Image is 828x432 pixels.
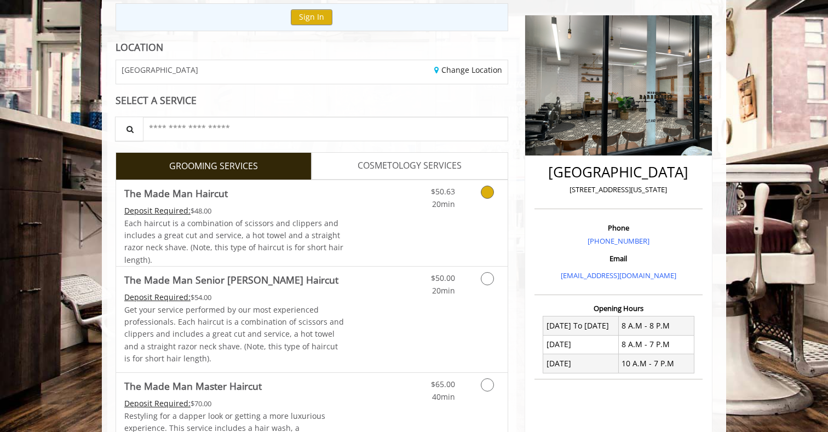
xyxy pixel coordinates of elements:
b: The Made Man Senior [PERSON_NAME] Haircut [124,272,338,287]
b: LOCATION [116,41,163,54]
h2: [GEOGRAPHIC_DATA] [537,164,700,180]
span: COSMETOLOGY SERVICES [358,159,462,173]
div: $70.00 [124,398,344,410]
span: 40min [432,391,455,402]
span: $50.63 [431,186,455,197]
span: $50.00 [431,273,455,283]
div: $54.00 [124,291,344,303]
span: [GEOGRAPHIC_DATA] [122,66,198,74]
td: [DATE] To [DATE] [543,316,619,335]
td: 8 A.M - 8 P.M [618,316,694,335]
span: This service needs some Advance to be paid before we block your appointment [124,205,191,216]
div: $48.00 [124,205,344,217]
h3: Email [537,255,700,262]
div: SELECT A SERVICE [116,95,508,106]
td: 10 A.M - 7 P.M [618,354,694,373]
button: Sign In [291,9,332,25]
td: [DATE] [543,335,619,354]
a: [EMAIL_ADDRESS][DOMAIN_NAME] [561,270,676,280]
p: [STREET_ADDRESS][US_STATE] [537,184,700,195]
h3: Opening Hours [534,304,703,312]
span: 20min [432,199,455,209]
span: 20min [432,285,455,296]
td: [DATE] [543,354,619,373]
span: Each haircut is a combination of scissors and clippers and includes a great cut and service, a ho... [124,218,343,265]
b: The Made Man Master Haircut [124,378,262,394]
td: 8 A.M - 7 P.M [618,335,694,354]
b: The Made Man Haircut [124,186,228,201]
span: $65.00 [431,379,455,389]
h3: Phone [537,224,700,232]
span: This service needs some Advance to be paid before we block your appointment [124,292,191,302]
span: GROOMING SERVICES [169,159,258,174]
p: Get your service performed by our most experienced professionals. Each haircut is a combination o... [124,304,344,365]
span: This service needs some Advance to be paid before we block your appointment [124,398,191,408]
button: Service Search [115,117,143,141]
a: [PHONE_NUMBER] [588,236,649,246]
a: Change Location [434,65,502,75]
